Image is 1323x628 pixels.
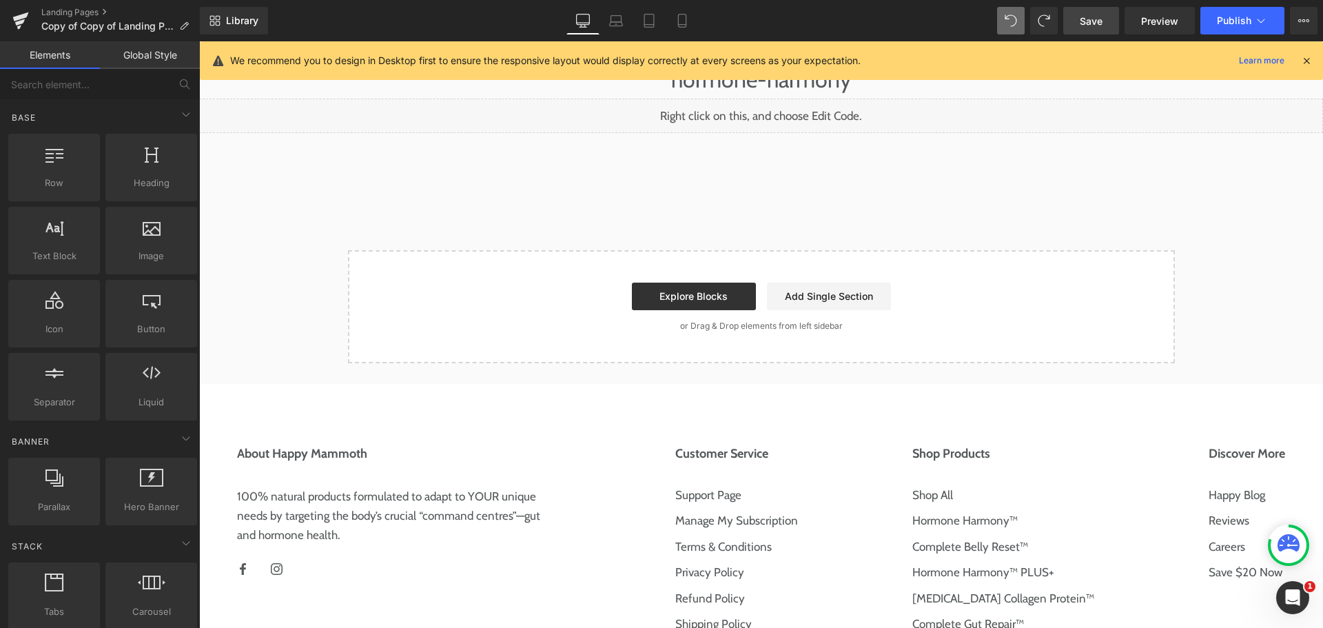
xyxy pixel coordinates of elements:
a: Landing Pages [41,7,200,18]
a: Save $20 Now [1009,523,1086,540]
a: Support Page [476,445,599,463]
a: Terms & Conditions [476,497,599,515]
span: Preview [1141,14,1178,28]
span: Parallax [12,500,96,514]
span: Tabs [12,605,96,619]
span: Banner [10,435,51,448]
span: Image [110,249,193,263]
a: Learn more [1233,52,1290,69]
a: Hormone Harmony™ PLUS+ [713,523,895,540]
span: Separator [12,395,96,409]
a: Complete Belly Reset™ [713,497,895,515]
span: Base [10,111,37,124]
button: Undo [997,7,1025,34]
a: Hormone Harmony™ [713,471,895,489]
a: Instagram [72,517,83,536]
button: Shop Products [713,394,895,432]
span: Library [226,14,258,27]
span: Text Block [12,249,96,263]
span: Icon [12,322,96,336]
a: Complete Gut Repair™ [713,574,895,592]
a: [MEDICAL_DATA] Collagen Protein™ [713,549,895,567]
a: Laptop [599,7,633,34]
a: Global Style [100,41,200,69]
a: Mobile [666,7,699,34]
a: Happy Blog [1009,445,1086,463]
a: Shipping Policy [476,574,599,592]
span: 1 [1304,581,1315,592]
button: Publish [1200,7,1284,34]
span: Hero Banner [110,500,193,514]
span: Stack [10,540,44,553]
button: About Happy Mammoth [38,394,362,432]
a: Privacy Policy [476,523,599,540]
a: Manage My Subscription [476,471,599,489]
span: Save [1080,14,1102,28]
p: or Drag & Drop elements from left sidebar [171,280,954,290]
span: Publish [1217,15,1251,26]
a: Refund Policy [476,549,599,567]
button: Customer Service [476,394,599,432]
a: New Library [200,7,268,34]
a: Careers [1009,497,1086,515]
button: More [1290,7,1317,34]
span: Heading [110,176,193,190]
a: Facebook [38,517,50,536]
a: Desktop [566,7,599,34]
button: Redo [1030,7,1058,34]
span: Button [110,322,193,336]
p: 100% natural products formulated to adapt to YOUR unique needs by targeting the body’s crucial “c... [38,445,362,503]
a: Explore Blocks [433,241,557,269]
a: Preview [1125,7,1195,34]
span: Carousel [110,605,193,619]
span: Liquid [110,395,193,409]
p: We recommend you to design in Desktop first to ensure the responsive layout would display correct... [230,53,861,68]
span: Copy of Copy of Landing Page - [DATE] 20:57:48 [41,21,174,32]
button: Discover More [1009,394,1086,432]
a: Tablet [633,7,666,34]
a: Add Single Section [568,241,692,269]
iframe: Intercom live chat [1276,581,1309,614]
span: Row [12,176,96,190]
a: Shop All [713,445,895,463]
a: Reviews [1009,471,1086,489]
